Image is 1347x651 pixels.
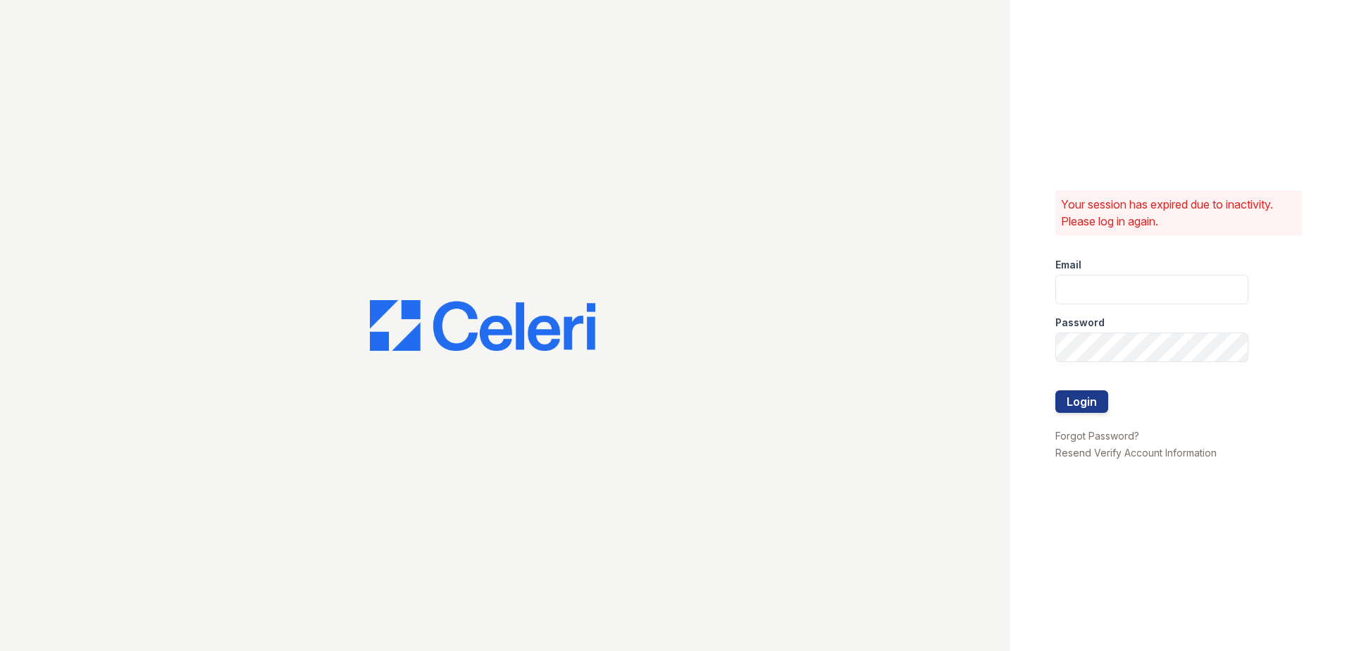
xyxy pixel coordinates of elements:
[1055,430,1139,442] a: Forgot Password?
[370,300,595,351] img: CE_Logo_Blue-a8612792a0a2168367f1c8372b55b34899dd931a85d93a1a3d3e32e68fde9ad4.png
[1055,258,1081,272] label: Email
[1055,316,1105,330] label: Password
[1055,447,1217,459] a: Resend Verify Account Information
[1055,390,1108,413] button: Login
[1061,196,1296,230] p: Your session has expired due to inactivity. Please log in again.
